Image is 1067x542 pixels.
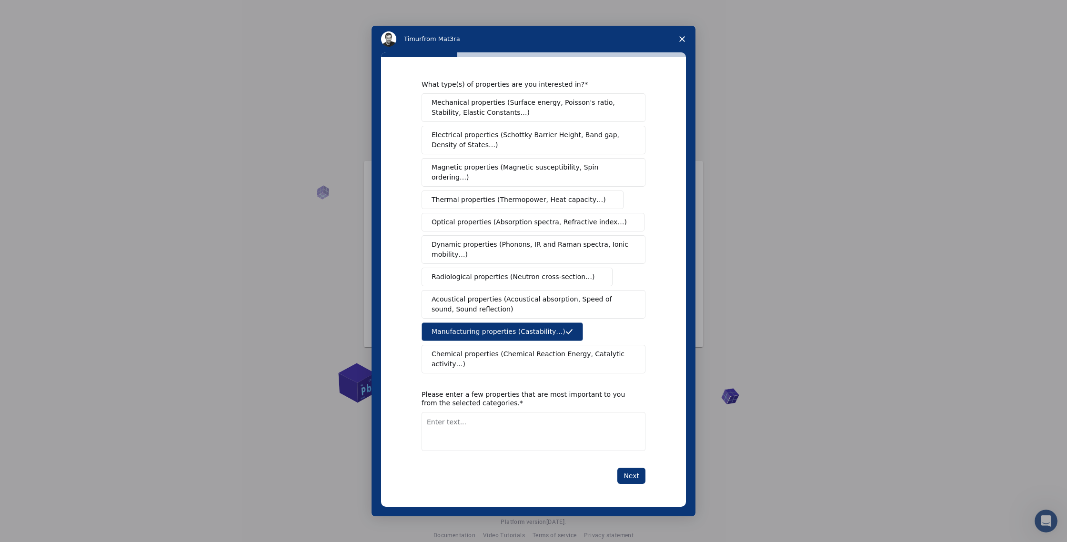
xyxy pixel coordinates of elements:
span: Optical properties (Absorption spectra, Refractive index…) [432,217,627,227]
button: Dynamic properties (Phonons, IR and Raman spectra, Ionic mobility…) [422,235,645,264]
span: Support [20,7,54,15]
button: Next [617,468,645,484]
button: Magnetic properties (Magnetic susceptibility, Spin ordering…) [422,158,645,187]
span: Timur [404,35,422,42]
span: from Mat3ra [422,35,460,42]
span: Acoustical properties (Acoustical absorption, Speed of sound, Sound reflection) [432,294,630,314]
span: Magnetic properties (Magnetic susceptibility, Spin ordering…) [432,162,628,182]
button: Electrical properties (Schottky Barrier Height, Band gap, Density of States…) [422,126,645,154]
button: Chemical properties (Chemical Reaction Energy, Catalytic activity…) [422,345,645,373]
button: Thermal properties (Thermopower, Heat capacity…) [422,191,624,209]
button: Manufacturing properties (Castability…) [422,322,583,341]
span: Close survey [669,26,695,52]
span: Mechanical properties (Surface energy, Poisson's ratio, Stability, Elastic Constants…) [432,98,630,118]
button: Optical properties (Absorption spectra, Refractive index…) [422,213,644,231]
span: Manufacturing properties (Castability…) [432,327,565,337]
button: Radiological properties (Neutron cross-section…) [422,268,613,286]
div: Please enter a few properties that are most important to you from the selected categories. [422,390,631,407]
span: Radiological properties (Neutron cross-section…) [432,272,595,282]
span: Chemical properties (Chemical Reaction Energy, Catalytic activity…) [432,349,629,369]
div: What type(s) of properties are you interested in? [422,80,631,89]
button: Mechanical properties (Surface energy, Poisson's ratio, Stability, Elastic Constants…) [422,93,645,122]
img: Profile image for Timur [381,31,396,47]
span: Electrical properties (Schottky Barrier Height, Band gap, Density of States…) [432,130,630,150]
button: Acoustical properties (Acoustical absorption, Speed of sound, Sound reflection) [422,290,645,319]
span: Dynamic properties (Phonons, IR and Raman spectra, Ionic mobility…) [432,240,629,260]
span: Thermal properties (Thermopower, Heat capacity…) [432,195,606,205]
textarea: Enter text... [422,412,645,451]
